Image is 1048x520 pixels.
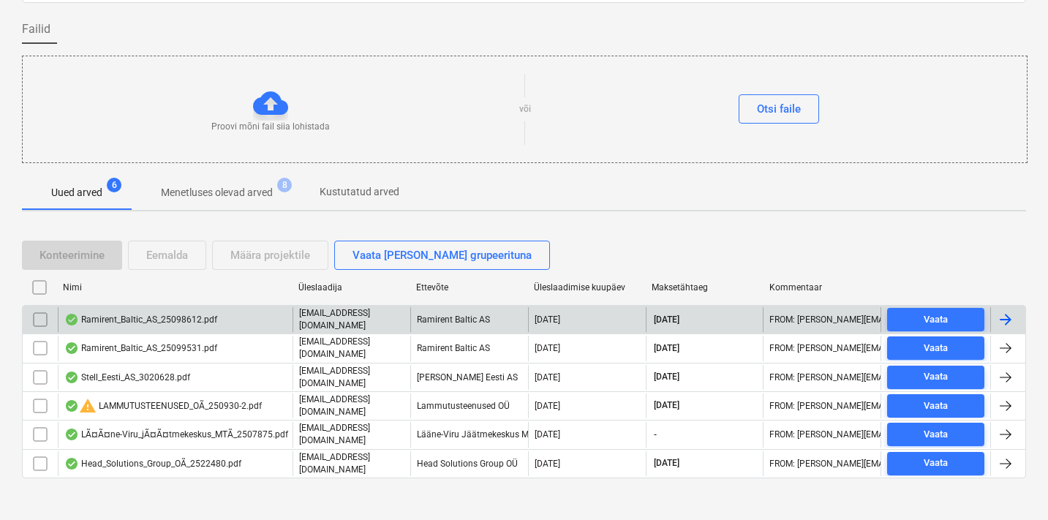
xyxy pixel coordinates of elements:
[63,282,287,293] div: Nimi
[652,399,681,412] span: [DATE]
[51,185,102,200] p: Uued arved
[64,458,241,470] div: Head_Solutions_Group_OÃ_2522480.pdf
[299,422,404,447] p: [EMAIL_ADDRESS][DOMAIN_NAME]
[334,241,550,270] button: Vaata [PERSON_NAME] grupeerituna
[416,282,522,293] div: Ettevõte
[410,307,528,332] div: Ramirent Baltic AS
[410,365,528,390] div: [PERSON_NAME] Eesti AS
[887,336,984,360] button: Vaata
[652,429,658,441] span: -
[652,282,758,293] div: Maksetähtaeg
[924,369,948,385] div: Vaata
[79,397,97,415] span: warning
[887,423,984,446] button: Vaata
[652,371,681,383] span: [DATE]
[887,452,984,475] button: Vaata
[299,307,404,332] p: [EMAIL_ADDRESS][DOMAIN_NAME]
[298,282,404,293] div: Üleslaadija
[299,393,404,418] p: [EMAIL_ADDRESS][DOMAIN_NAME]
[887,366,984,389] button: Vaata
[64,429,288,440] div: LÃ¤Ã¤ne-Viru_jÃ¤Ã¤tmekeskus_MTÃ_2507875.pdf
[64,314,79,325] div: Andmed failist loetud
[22,56,1028,163] div: Proovi mõni fail siia lohistadavõiOtsi faile
[64,342,217,354] div: Ramirent_Baltic_AS_25099531.pdf
[887,308,984,331] button: Vaata
[211,121,330,133] p: Proovi mõni fail siia lohistada
[64,314,217,325] div: Ramirent_Baltic_AS_25098612.pdf
[924,312,948,328] div: Vaata
[924,398,948,415] div: Vaata
[924,340,948,357] div: Vaata
[410,336,528,361] div: Ramirent Baltic AS
[924,426,948,443] div: Vaata
[299,451,404,476] p: [EMAIL_ADDRESS][DOMAIN_NAME]
[64,458,79,470] div: Andmed failist loetud
[652,342,681,355] span: [DATE]
[64,400,79,412] div: Andmed failist loetud
[887,394,984,418] button: Vaata
[924,455,948,472] div: Vaata
[535,372,560,383] div: [DATE]
[64,372,190,383] div: Stell_Eesti_AS_3020628.pdf
[652,457,681,470] span: [DATE]
[535,401,560,411] div: [DATE]
[299,336,404,361] p: [EMAIL_ADDRESS][DOMAIN_NAME]
[64,397,262,415] div: LAMMUTUSTEENUSED_OÃ_250930-2.pdf
[299,365,404,390] p: [EMAIL_ADDRESS][DOMAIN_NAME]
[535,429,560,440] div: [DATE]
[757,99,801,118] div: Otsi faile
[277,178,292,192] span: 8
[107,178,121,192] span: 6
[64,372,79,383] div: Andmed failist loetud
[64,342,79,354] div: Andmed failist loetud
[739,94,819,124] button: Otsi faile
[64,429,79,440] div: Andmed failist loetud
[534,282,640,293] div: Üleslaadimise kuupäev
[769,282,875,293] div: Kommentaar
[535,343,560,353] div: [DATE]
[22,20,50,38] span: Failid
[535,314,560,325] div: [DATE]
[320,184,399,200] p: Kustutatud arved
[161,185,273,200] p: Menetluses olevad arved
[410,393,528,418] div: Lammutusteenused OÜ
[519,103,531,116] p: või
[652,314,681,326] span: [DATE]
[410,451,528,476] div: Head Solutions Group OÜ
[353,246,532,265] div: Vaata [PERSON_NAME] grupeerituna
[410,422,528,447] div: Lääne-Viru Jäätmekeskus MTÜ
[535,459,560,469] div: [DATE]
